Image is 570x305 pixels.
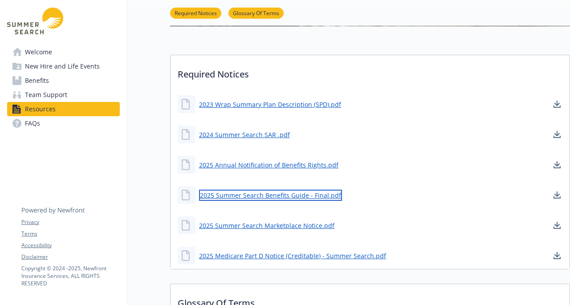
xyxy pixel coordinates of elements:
[21,253,119,261] a: Disclaimer
[25,88,67,102] span: Team Support
[552,190,562,200] a: download document
[7,45,120,59] a: Welcome
[552,99,562,110] a: download document
[7,73,120,88] a: Benefits
[25,73,49,88] span: Benefits
[199,160,338,170] a: 2025 Annual Notification of Benefits Rights.pdf
[21,241,119,249] a: Accessibility
[171,55,570,88] p: Required Notices
[25,116,40,130] span: FAQs
[199,190,342,201] a: 2025 Summer Search Benefits Guide - Final.pdf
[170,8,221,17] a: Required Notices
[199,251,386,260] a: 2025 Medicare Part D Notice (Creditable) - Summer Search.pdf
[199,130,290,139] a: 2024 Summer Search SAR .pdf
[7,102,120,116] a: Resources
[199,221,334,230] a: 2025 Summer Search Marketplace Notice.pdf
[21,218,119,226] a: Privacy
[21,264,119,287] p: Copyright © 2024 - 2025 , Newfront Insurance Services, ALL RIGHTS RESERVED
[25,102,56,116] span: Resources
[7,116,120,130] a: FAQs
[552,159,562,170] a: download document
[25,59,100,73] span: New Hire and Life Events
[25,45,52,59] span: Welcome
[199,100,341,109] a: 2023 Wrap Summary Plan Description (SPD).pdf
[228,8,284,17] a: Glossary Of Terms
[21,230,119,238] a: Terms
[552,220,562,231] a: download document
[552,250,562,261] a: download document
[7,59,120,73] a: New Hire and Life Events
[552,129,562,140] a: download document
[7,88,120,102] a: Team Support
